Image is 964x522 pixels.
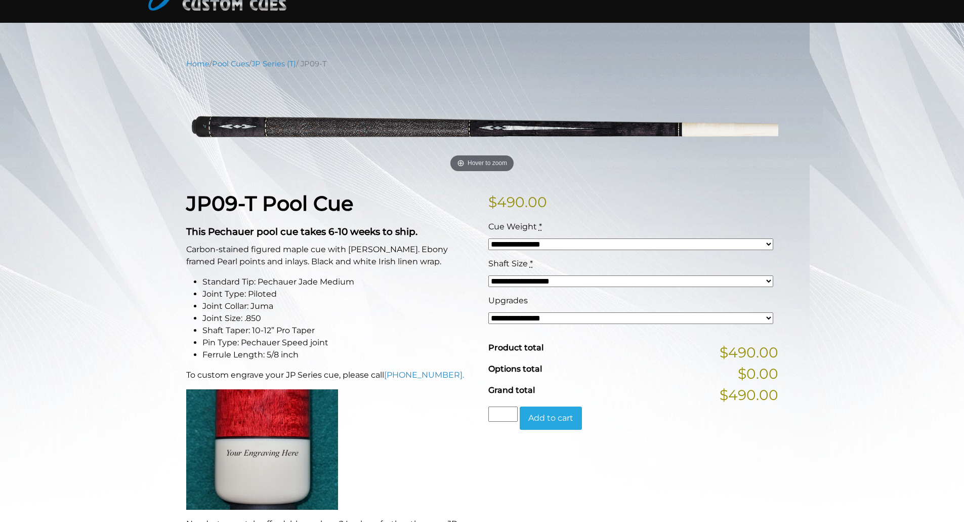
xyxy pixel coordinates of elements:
[738,363,778,384] span: $0.00
[186,58,778,69] nav: Breadcrumb
[720,384,778,406] span: $490.00
[720,342,778,363] span: $490.00
[488,193,547,211] bdi: 490.00
[488,222,537,231] span: Cue Weight
[202,288,476,300] li: Joint Type: Piloted
[186,191,353,216] strong: JP09-T Pool Cue
[488,343,543,352] span: Product total
[488,259,528,268] span: Shaft Size
[252,59,296,68] a: JP Series (T)
[202,312,476,325] li: Joint Size: .850
[384,370,464,380] a: [PHONE_NUMBER].
[186,244,476,268] p: Carbon-stained figured maple cue with [PERSON_NAME]. Ebony framed Pearl points and inlays. Black ...
[202,337,476,349] li: Pin Type: Pechauer Speed joint
[186,77,778,176] img: jp09-T.png
[202,276,476,288] li: Standard Tip: Pechauer Jade Medium
[202,325,476,337] li: Shaft Taper: 10-12” Pro Taper
[212,59,249,68] a: Pool Cues
[539,222,542,231] abbr: required
[186,369,476,381] p: To custom engrave your JP Series cue, please call
[488,364,542,374] span: Options total
[520,407,582,430] button: Add to cart
[530,259,533,268] abbr: required
[488,296,528,305] span: Upgrades
[202,300,476,312] li: Joint Collar: Juma
[186,226,417,237] strong: This Pechauer pool cue takes 6-10 weeks to ship.
[186,389,338,510] img: An image of a cue butt with the words "YOUR ENGRAVING HERE".
[186,77,778,176] a: Hover to zoom
[488,407,518,422] input: Product quantity
[186,59,209,68] a: Home
[202,349,476,361] li: Ferrule Length: 5/8 inch
[488,385,535,395] span: Grand total
[488,193,497,211] span: $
